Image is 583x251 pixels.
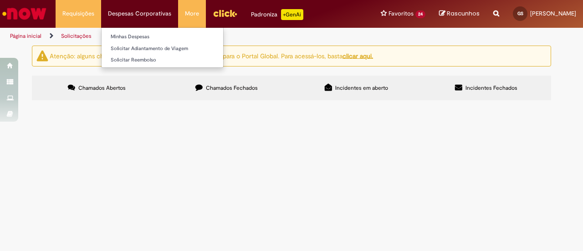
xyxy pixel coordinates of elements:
span: Requisições [62,9,94,18]
span: 24 [415,10,425,18]
a: Solicitações [61,32,92,40]
ul: Trilhas de página [7,28,382,45]
span: Incidentes Fechados [465,84,517,92]
a: Página inicial [10,32,41,40]
a: Solicitar Reembolso [102,55,223,65]
span: Rascunhos [447,9,480,18]
ul: Despesas Corporativas [101,27,224,68]
div: Padroniza [251,9,303,20]
a: Rascunhos [439,10,480,18]
span: Despesas Corporativas [108,9,171,18]
a: Minhas Despesas [102,32,223,42]
span: Incidentes em aberto [335,84,388,92]
p: +GenAi [281,9,303,20]
a: Solicitar Adiantamento de Viagem [102,44,223,54]
span: GS [517,10,523,16]
span: Favoritos [389,9,414,18]
span: Chamados Abertos [78,84,126,92]
img: ServiceNow [1,5,48,23]
img: click_logo_yellow_360x200.png [213,6,237,20]
span: [PERSON_NAME] [530,10,576,17]
span: Chamados Fechados [206,84,258,92]
a: clicar aqui. [343,51,373,60]
ng-bind-html: Atenção: alguns chamados relacionados a T.I foram migrados para o Portal Global. Para acessá-los,... [50,51,373,60]
span: More [185,9,199,18]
